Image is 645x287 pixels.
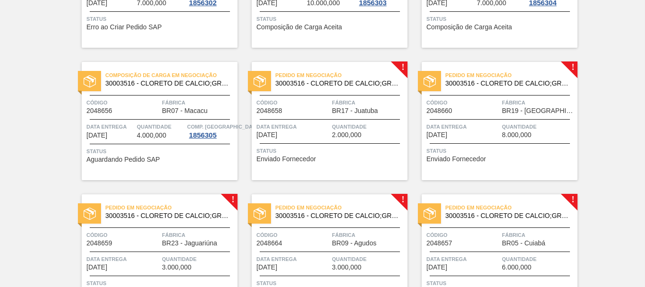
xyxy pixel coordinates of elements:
[332,230,405,240] span: Fábrica
[86,122,135,131] span: Data Entrega
[407,62,577,180] a: !statusPedido em Negociação30003516 - CLORETO DE CALCIO;GRANULADO;75%Código2048660FábricaBR19 - [...
[426,122,500,131] span: Data Entrega
[105,203,238,212] span: Pedido em Negociação
[162,230,235,240] span: Fábrica
[86,264,107,271] span: 19/10/2025
[256,240,282,247] span: 2048664
[426,240,452,247] span: 2048657
[84,208,96,220] img: status
[84,75,96,87] img: status
[86,24,162,31] span: Erro ao Criar Pedido SAP
[426,264,447,271] span: 20/10/2025
[256,131,277,139] span: 19/10/2025
[187,122,260,131] span: Comp. Carga
[86,230,160,240] span: Código
[256,156,316,163] span: Enviado Fornecedor
[256,254,330,264] span: Data Entrega
[137,122,185,131] span: Quantidade
[502,240,545,247] span: BR05 - Cuiabá
[238,62,407,180] a: !statusPedido em Negociação30003516 - CLORETO DE CALCIO;GRANULADO;75%Código2048658FábricaBR17 - J...
[254,75,266,87] img: status
[256,146,405,156] span: Status
[254,208,266,220] img: status
[332,240,376,247] span: BR09 - Agudos
[426,98,500,107] span: Código
[275,80,400,87] span: 30003516 - CLORETO DE CALCIO;GRANULADO;75%
[332,131,361,139] span: 2.000,000
[502,230,575,240] span: Fábrica
[502,264,531,271] span: 6.000,000
[426,146,575,156] span: Status
[426,131,447,139] span: 19/10/2025
[332,122,405,131] span: Quantidade
[256,122,330,131] span: Data Entrega
[424,75,436,87] img: status
[502,107,575,114] span: BR19 - Nova Rio
[86,254,160,264] span: Data Entrega
[256,230,330,240] span: Código
[426,14,575,24] span: Status
[86,132,107,139] span: 17/10/2025
[502,98,575,107] span: Fábrica
[445,203,577,212] span: Pedido em Negociação
[426,107,452,114] span: 2048660
[86,147,235,156] span: Status
[275,212,400,219] span: 30003516 - CLORETO DE CALCIO;GRANULADO;75%
[162,264,191,271] span: 3.000,000
[445,212,570,219] span: 30003516 - CLORETO DE CALCIO;GRANULADO;75%
[256,24,342,31] span: Composição de Carga Aceita
[256,14,405,24] span: Status
[105,80,230,87] span: 30003516 - CLORETO DE CALCIO;GRANULADO;75%
[86,14,235,24] span: Status
[86,98,160,107] span: Código
[137,132,166,139] span: 4.000,000
[445,70,577,80] span: Pedido em Negociação
[68,62,238,180] a: statusComposição de Carga em Negociação30003516 - CLORETO DE CALCIO;GRANULADO;75%Código2048656Fáb...
[424,208,436,220] img: status
[187,131,218,139] div: 1856305
[502,254,575,264] span: Quantidade
[502,122,575,131] span: Quantidade
[105,70,238,80] span: Composição de Carga em Negociação
[502,131,531,139] span: 8.000,000
[86,240,112,247] span: 2048659
[332,98,405,107] span: Fábrica
[332,264,361,271] span: 3.000,000
[187,122,235,139] a: Comp. [GEOGRAPHIC_DATA]1856305
[332,254,405,264] span: Quantidade
[105,212,230,219] span: 30003516 - CLORETO DE CALCIO;GRANULADO;75%
[256,264,277,271] span: 19/10/2025
[426,230,500,240] span: Código
[256,107,282,114] span: 2048658
[275,203,407,212] span: Pedido em Negociação
[256,98,330,107] span: Código
[86,156,160,163] span: Aguardando Pedido SAP
[162,98,235,107] span: Fábrica
[426,254,500,264] span: Data Entrega
[275,70,407,80] span: Pedido em Negociação
[162,254,235,264] span: Quantidade
[86,107,112,114] span: 2048656
[332,107,378,114] span: BR17 - Juatuba
[162,107,207,114] span: BR07 - Macacu
[162,240,217,247] span: BR23 - Jaguariúna
[445,80,570,87] span: 30003516 - CLORETO DE CALCIO;GRANULADO;75%
[426,24,512,31] span: Composição de Carga Aceita
[426,156,486,163] span: Enviado Fornecedor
